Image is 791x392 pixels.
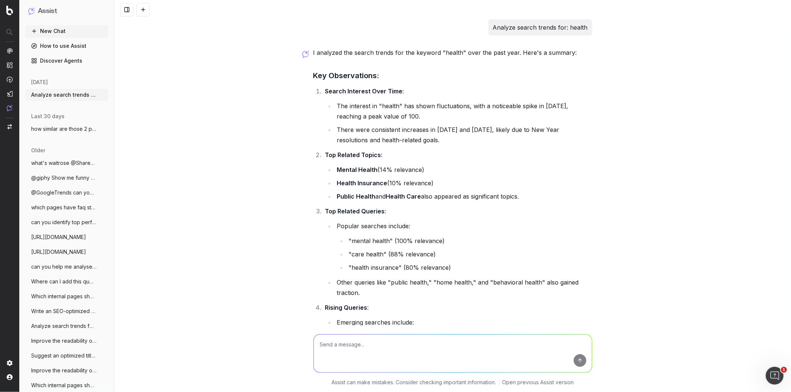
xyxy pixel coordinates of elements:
li: (14% relevance) [335,165,592,175]
span: Analyze search trends for: recipes for 1 [31,322,96,330]
button: what's waitrose @ShareOfVoice-ChatGPT in [25,157,108,169]
img: Setting [7,360,13,366]
span: older [31,147,45,154]
li: Emerging searches include: [335,317,592,382]
li: "health insurance" (80% relevance) [347,262,592,273]
strong: Health Care [386,193,421,200]
button: New Chat [25,25,108,37]
strong: Search Interest Over Time [325,87,403,95]
a: Open previous Assist version [502,379,574,386]
img: My account [7,374,13,380]
img: Analytics [7,48,13,54]
button: Assist [28,6,105,16]
span: Write an SEO-optimized article about bar [31,308,96,315]
span: can you identify top performing cocktail [31,219,96,226]
a: Discover Agents [25,55,108,67]
li: : [323,206,592,298]
strong: Rising Queries [325,304,368,311]
iframe: Intercom live chat [766,367,784,385]
li: Popular searches include: [335,221,592,273]
span: @GoogleTrends can you compare search dem [31,189,96,196]
img: Intelligence [7,62,13,68]
span: @giphy Show me funny cat GIFs [31,174,96,182]
img: Assist [28,7,35,14]
span: which pages have faq structured data [31,204,96,211]
li: : [323,302,592,382]
button: Which internal pages should I link to fr [25,290,108,302]
span: Suggest an optimized title and descripti [31,352,96,359]
li: : [323,86,592,145]
span: how similar are those 2 pages [URL] [31,125,96,133]
span: last 30 days [31,113,65,120]
li: The interest in "health" has shown fluctuations, with a noticeable spike in [DATE], reaching a pe... [335,101,592,122]
h3: Key Observations: [313,70,592,82]
button: @giphy Show me funny cat GIFs [25,172,108,184]
span: [URL][DOMAIN_NAME] [31,248,86,256]
p: Assist can make mistakes. Consider checking important information. [332,379,496,386]
button: how similar are those 2 pages [URL] [25,123,108,135]
button: Write an SEO-optimized article about bar [25,305,108,317]
button: [URL][DOMAIN_NAME] [25,246,108,258]
img: Activation [7,76,13,83]
button: Improve the readability of [URL] [25,365,108,376]
img: Studio [7,91,13,97]
span: [DATE] [31,79,48,86]
li: (10% relevance) [335,178,592,188]
button: Analyze search trends for: health [25,89,108,101]
a: How to use Assist [25,40,108,52]
span: Analyze search trends for: health [31,91,96,99]
span: Which internal pages should I link to fr [31,293,96,300]
span: [URL][DOMAIN_NAME] [31,233,86,241]
button: can you help me analyse log files from o [25,261,108,273]
button: Improve the readability of [URL] [25,335,108,347]
span: Which internal pages should I link to fr [31,382,96,389]
li: : [323,150,592,202]
button: Analyze search trends for: recipes for 1 [25,320,108,332]
img: Switch project [7,124,12,129]
li: and also appeared as significant topics. [335,191,592,202]
li: Other queries like "public health," "home health," and "behavioral health" also gained traction. [335,277,592,298]
li: "mental health" (100% relevance) [347,236,592,246]
span: Improve the readability of [URL] [31,367,96,374]
span: can you help me analyse log files from o [31,263,96,270]
strong: Public Health [337,193,376,200]
img: Botify assist logo [302,50,309,58]
button: Which internal pages should I link to fr [25,379,108,391]
span: what's waitrose @ShareOfVoice-ChatGPT in [31,159,96,167]
button: can you identify top performing cocktail [25,216,108,228]
li: "care health" (88% relevance) [347,249,592,259]
strong: Health Insurance [337,179,388,187]
span: 1 [781,367,787,373]
button: Suggest an optimized title and descripti [25,350,108,362]
h1: Assist [38,6,57,16]
strong: Mental Health [337,166,378,173]
button: @GoogleTrends can you compare search dem [25,187,108,199]
p: Analyze search trends for: health [493,22,588,33]
button: [URL][DOMAIN_NAME] [25,231,108,243]
span: Where can I add this question o the page [31,278,96,285]
button: Where can I add this question o the page [25,276,108,288]
button: which pages have faq structured data [25,202,108,213]
p: I analyzed the search trends for the keyword "health" over the past year. Here's a summary: [313,47,592,58]
img: Assist [7,105,13,111]
li: There were consistent increases in [DATE] and [DATE], likely due to New Year resolutions and heal... [335,124,592,145]
strong: Top Related Topics [325,151,381,159]
span: Improve the readability of [URL] [31,337,96,345]
strong: Top Related Queries [325,207,385,215]
img: Botify logo [6,6,13,15]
